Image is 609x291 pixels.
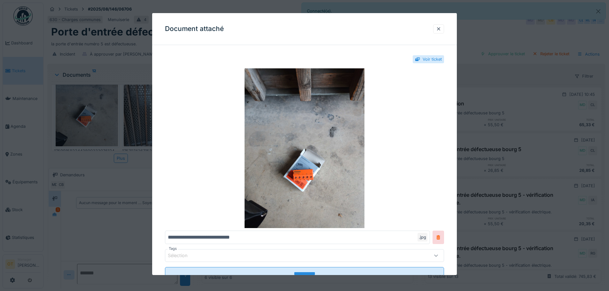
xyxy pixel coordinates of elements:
[423,56,442,62] div: Voir ticket
[168,252,197,259] div: Sélection
[165,25,224,33] h3: Document attaché
[418,233,427,241] div: .jpg
[168,246,178,251] label: Tags
[165,68,444,228] img: ee95ccaa-6178-4b3b-a134-32303557dc66-17599158224438003330761247003416.jpg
